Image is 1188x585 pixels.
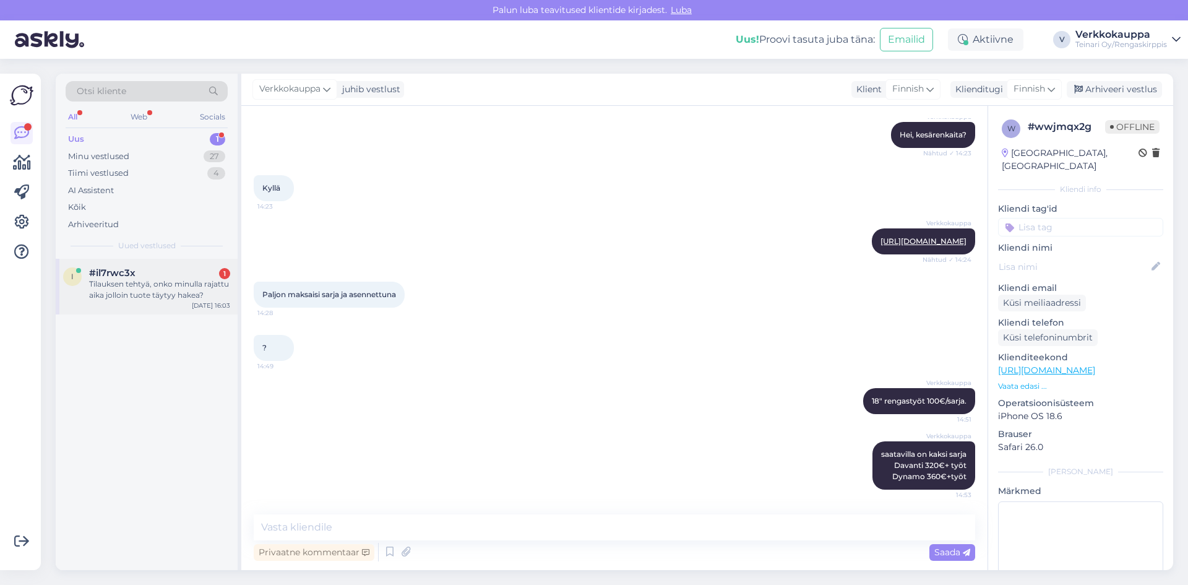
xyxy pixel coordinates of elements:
p: Vaata edasi ... [998,381,1163,392]
span: ? [262,343,267,352]
p: Brauser [998,428,1163,441]
div: Arhiveeri vestlus [1067,81,1162,98]
div: V [1053,31,1070,48]
div: Arhiveeritud [68,219,119,231]
input: Lisa tag [998,218,1163,236]
span: Uued vestlused [118,240,176,251]
input: Lisa nimi [999,260,1149,274]
span: Finnish [892,82,924,96]
span: Verkkokauppa [259,82,321,96]
div: Minu vestlused [68,150,129,163]
div: Proovi tasuta juba täna: [736,32,875,47]
div: [DATE] 16:03 [192,301,230,310]
span: w [1007,124,1015,133]
div: [PERSON_NAME] [998,466,1163,477]
span: Nähtud ✓ 14:24 [923,255,971,264]
span: Verkkokauppa [925,378,971,388]
div: 4 [207,167,225,180]
span: 18" rengastyöt 100€/sarja. [872,396,966,405]
div: [GEOGRAPHIC_DATA], [GEOGRAPHIC_DATA] [1002,147,1138,173]
p: Kliendi telefon [998,316,1163,329]
div: Verkkokauppa [1075,30,1167,40]
span: 14:53 [925,490,971,500]
a: [URL][DOMAIN_NAME] [880,236,966,246]
span: Paljon maksaisi sarja ja asennettuna [262,290,396,299]
p: Märkmed [998,485,1163,498]
div: Tiimi vestlused [68,167,129,180]
span: Verkkokauppa [925,219,971,228]
div: Aktiivne [948,28,1023,51]
div: 1 [219,268,230,279]
span: Luba [667,4,695,15]
div: Socials [197,109,228,125]
div: 1 [210,133,225,145]
div: AI Assistent [68,184,114,197]
div: Kliendi info [998,184,1163,195]
p: Kliendi email [998,282,1163,295]
p: Operatsioonisüsteem [998,397,1163,410]
span: 14:28 [257,308,304,318]
span: Finnish [1014,82,1045,96]
div: All [66,109,80,125]
button: Emailid [880,28,933,51]
span: Offline [1105,120,1160,134]
span: 14:23 [257,202,304,211]
span: Otsi kliente [77,85,126,98]
div: Küsi telefoninumbrit [998,329,1098,346]
div: Uus [68,133,84,145]
span: Saada [934,547,970,558]
b: Uus! [736,33,759,45]
div: Klienditugi [950,83,1003,96]
span: Verkkokauppa [925,431,971,441]
span: 14:51 [925,415,971,424]
span: #il7rwc3x [89,267,136,279]
p: iPhone OS 18.6 [998,410,1163,423]
a: VerkkokauppaTeinari Oy/Rengaskirppis [1075,30,1181,50]
p: Klienditeekond [998,351,1163,364]
div: Teinari Oy/Rengaskirppis [1075,40,1167,50]
span: 14:49 [257,362,304,371]
span: Nähtud ✓ 14:23 [923,149,971,158]
span: Hei, kesärenkaita? [900,130,966,139]
img: Askly Logo [10,84,33,107]
span: Kyllä [262,183,280,193]
p: Kliendi nimi [998,241,1163,254]
div: Privaatne kommentaar [254,544,374,561]
span: i [71,272,74,281]
div: Küsi meiliaadressi [998,295,1086,311]
div: Web [128,109,150,125]
div: Tilauksen tehtyä, onko minulla rajattu aika jolloin tuote täytyy hakea? [89,279,230,301]
div: juhib vestlust [337,83,400,96]
div: # wwjmqx2g [1028,119,1105,134]
p: Safari 26.0 [998,441,1163,454]
div: 27 [204,150,225,163]
p: Kliendi tag'id [998,202,1163,215]
div: Klient [851,83,882,96]
span: saatavilla on kaksi sarja Davanti 320€+ työt Dynamo 360€+työt [881,449,966,481]
div: Kõik [68,201,86,214]
a: [URL][DOMAIN_NAME] [998,365,1095,376]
